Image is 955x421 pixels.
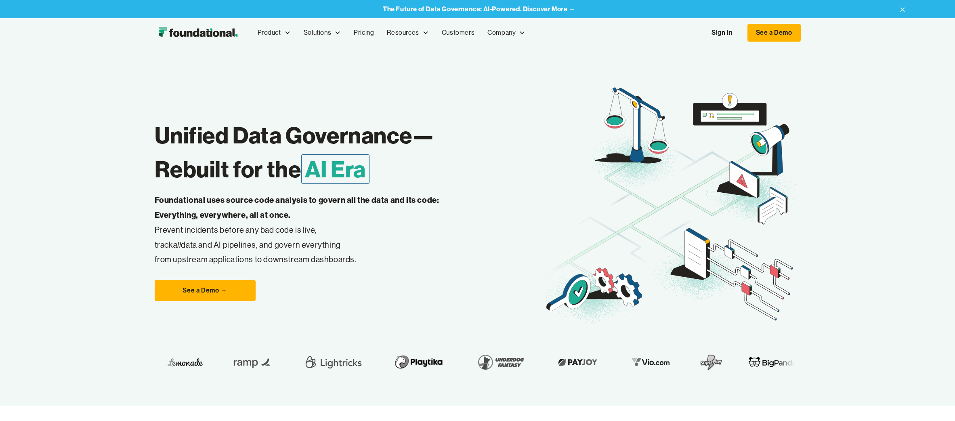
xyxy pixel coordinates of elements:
a: Sign In [703,24,741,41]
img: BigPanda [747,356,795,368]
div: Resources [387,27,419,38]
div: Resources [380,19,435,46]
a: Pricing [347,19,380,46]
img: Ramp [227,351,275,373]
img: Underdog Fantasy [472,351,527,373]
div: Product [258,27,281,38]
a: Customers [435,19,481,46]
span: AI Era [301,154,370,184]
img: SuperPlay [699,351,721,373]
a: The Future of Data Governance: AI-Powered. Discover More → [383,5,575,13]
img: Playtika [388,351,446,373]
div: Solutions [304,27,331,38]
p: Prevent incidents before any bad code is live, track data and AI pipelines, and govern everything... [155,193,465,267]
em: all [173,240,181,250]
img: Payjoy [552,356,600,368]
img: Foundational Logo [155,25,241,41]
div: Company [481,19,532,46]
img: Lemonade [166,356,201,368]
div: Product [251,19,297,46]
img: Lightricks [301,351,362,373]
a: See a Demo [747,24,801,42]
h1: Unified Data Governance— Rebuilt for the [155,118,542,186]
div: Solutions [297,19,347,46]
a: See a Demo → [155,280,256,301]
strong: Foundational uses source code analysis to govern all the data and its code: Everything, everywher... [155,195,439,220]
iframe: Chat Widget [810,327,955,421]
a: home [155,25,241,41]
img: Vio.com [626,356,673,368]
div: Company [487,27,516,38]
